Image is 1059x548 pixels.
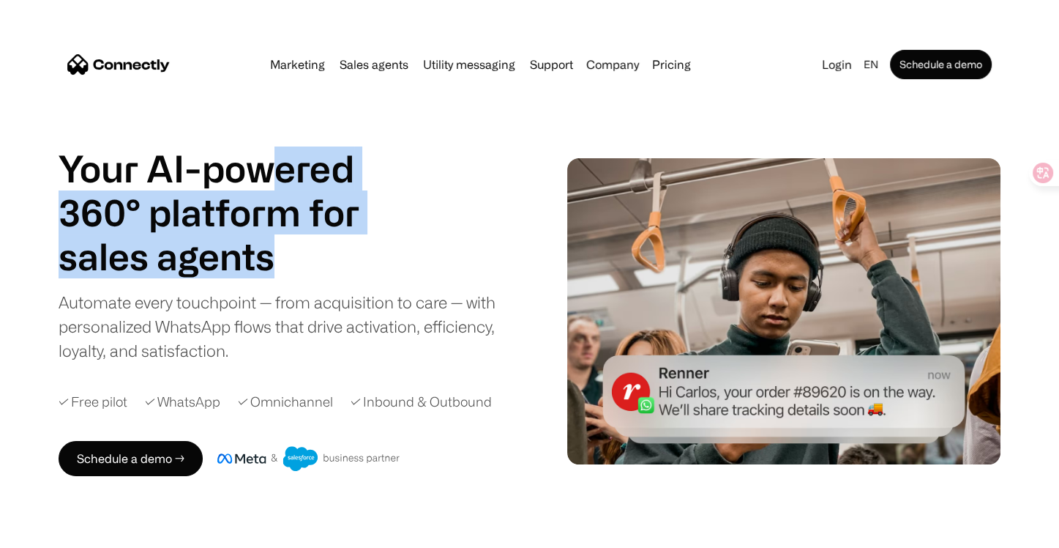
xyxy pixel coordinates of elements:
[890,50,992,79] a: Schedule a demo
[238,392,333,412] div: ✓ Omnichannel
[59,234,395,278] h1: sales agents
[417,59,521,70] a: Utility messaging
[145,392,220,412] div: ✓ WhatsApp
[816,54,858,75] a: Login
[59,392,127,412] div: ✓ Free pilot
[864,54,878,75] div: en
[59,234,395,278] div: 4 of 4
[264,59,331,70] a: Marketing
[15,522,88,543] aside: Language selected: English
[524,59,579,70] a: Support
[217,446,400,471] img: Meta and Salesforce business partner badge.
[582,54,643,75] div: Company
[67,53,170,75] a: home
[858,54,887,75] div: en
[59,147,395,234] h1: Your AI-powered 360° platform for
[59,290,520,363] div: Automate every touchpoint — from acquisition to care — with personalized WhatsApp flows that driv...
[334,59,414,70] a: Sales agents
[59,441,203,476] a: Schedule a demo →
[59,234,395,278] div: carousel
[351,392,492,412] div: ✓ Inbound & Outbound
[586,54,639,75] div: Company
[646,59,697,70] a: Pricing
[29,522,88,543] ul: Language list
